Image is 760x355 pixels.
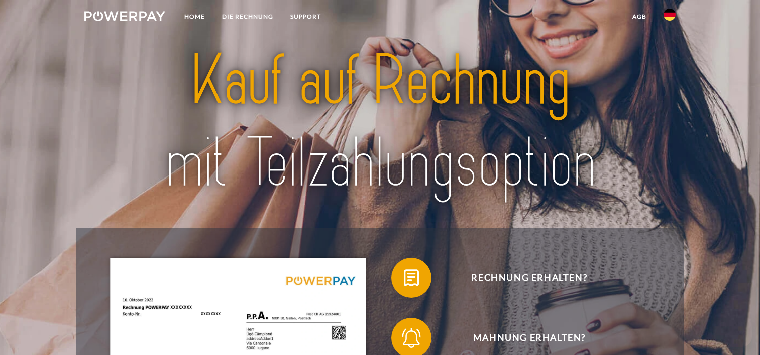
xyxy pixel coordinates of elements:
[399,325,424,350] img: qb_bell.svg
[391,258,653,298] button: Rechnung erhalten?
[720,315,752,347] iframe: Schaltfläche zum Öffnen des Messaging-Fensters
[213,8,282,26] a: DIE RECHNUNG
[282,8,330,26] a: SUPPORT
[624,8,655,26] a: agb
[114,36,646,209] img: title-powerpay_de.svg
[406,258,653,298] span: Rechnung erhalten?
[176,8,213,26] a: Home
[399,265,424,290] img: qb_bill.svg
[84,11,165,21] img: logo-powerpay-white.svg
[664,9,676,21] img: de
